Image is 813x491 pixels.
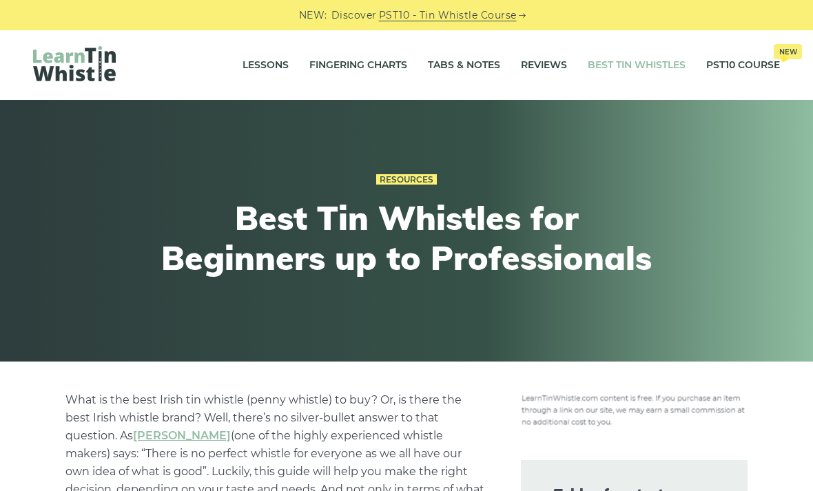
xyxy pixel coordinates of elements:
a: Best Tin Whistles [588,48,686,83]
a: Tabs & Notes [428,48,500,83]
img: disclosure [521,391,748,427]
a: undefined (opens in a new tab) [133,429,231,442]
a: Reviews [521,48,567,83]
span: New [774,44,802,59]
a: PST10 CourseNew [706,48,780,83]
img: LearnTinWhistle.com [33,46,116,81]
a: Resources [376,174,437,185]
h1: Best Tin Whistles for Beginners up to Professionals [153,198,660,278]
a: Lessons [243,48,289,83]
a: Fingering Charts [309,48,407,83]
